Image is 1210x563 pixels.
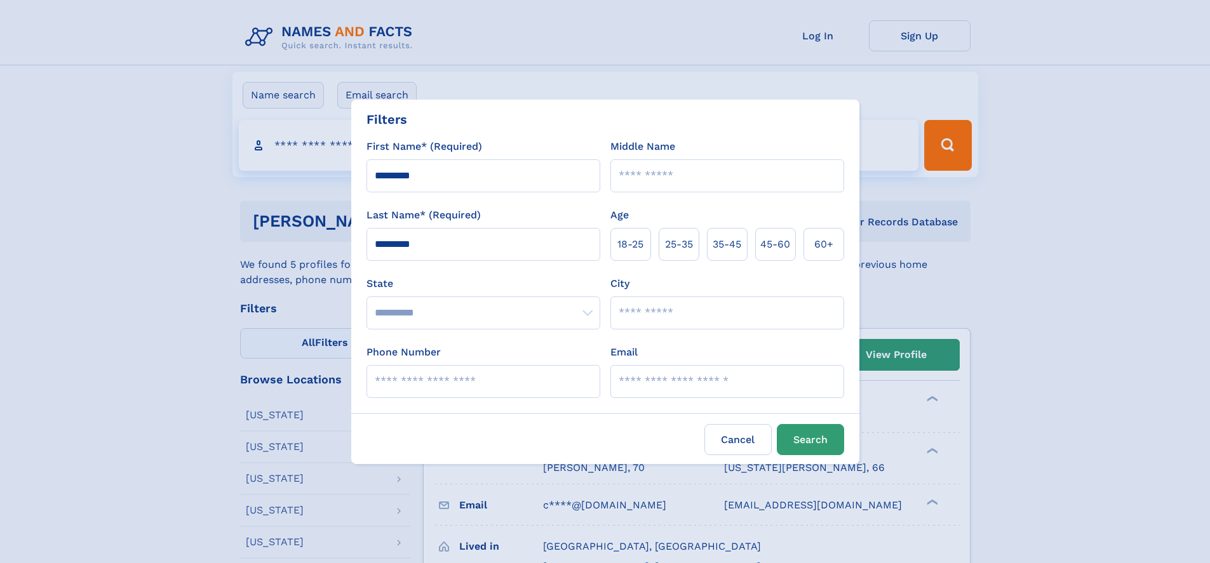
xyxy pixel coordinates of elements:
[610,276,629,291] label: City
[366,276,600,291] label: State
[366,208,481,223] label: Last Name* (Required)
[704,424,772,455] label: Cancel
[366,139,482,154] label: First Name* (Required)
[713,237,741,252] span: 35‑45
[610,139,675,154] label: Middle Name
[366,345,441,360] label: Phone Number
[610,345,638,360] label: Email
[814,237,833,252] span: 60+
[760,237,790,252] span: 45‑60
[777,424,844,455] button: Search
[665,237,693,252] span: 25‑35
[617,237,643,252] span: 18‑25
[610,208,629,223] label: Age
[366,110,407,129] div: Filters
